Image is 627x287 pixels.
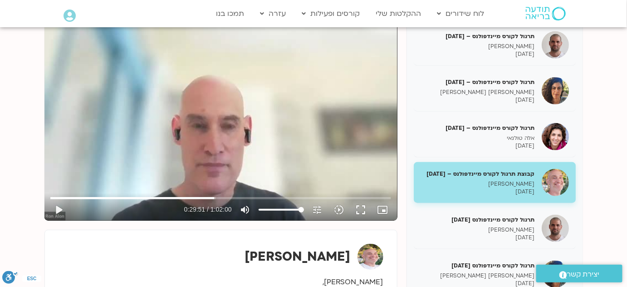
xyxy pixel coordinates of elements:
[212,5,249,22] a: תמכו בנו
[421,124,535,132] h5: תרגול לקורס מיינדפולנס – [DATE]
[433,5,489,22] a: לוח שידורים
[421,142,535,150] p: [DATE]
[421,78,535,86] h5: תרגול לקורס מיינדפולנס – [DATE]
[298,5,365,22] a: קורסים ופעילות
[526,7,566,20] img: תודעה בריאה
[421,89,535,96] p: [PERSON_NAME] [PERSON_NAME]
[358,244,383,270] img: רון אלון
[421,96,535,104] p: [DATE]
[421,188,535,196] p: [DATE]
[421,234,535,242] p: [DATE]
[567,268,600,281] span: יצירת קשר
[542,123,569,150] img: תרגול לקורס מיינדפולנס – 29/06/25
[421,32,535,40] h5: תרגול לקורס מיינדפולנס – [DATE]
[542,215,569,242] img: תרגול לקורס מיינדפולנס 2.7.25
[421,43,535,50] p: [PERSON_NAME]
[421,226,535,234] p: [PERSON_NAME]
[421,50,535,58] p: [DATE]
[542,77,569,104] img: תרגול לקורס מיינדפולנס – 26/6/25
[372,5,426,22] a: ההקלטות שלי
[421,262,535,270] h5: תרגול לקורס מיינדפולנס [DATE]
[421,170,535,178] h5: קבוצת תרגול לקורס מיינדפולנס – [DATE]
[536,265,622,282] a: יצירת קשר
[542,169,569,196] img: קבוצת תרגול לקורס מיינדפולנס – 1/7/25
[421,216,535,224] h5: תרגול לקורס מיינדפולנס [DATE]
[245,248,351,265] strong: [PERSON_NAME]
[421,272,535,280] p: [PERSON_NAME] [PERSON_NAME]
[542,31,569,59] img: תרגול לקורס מיינדפולנס – 25/06/25
[256,5,291,22] a: עזרה
[421,180,535,188] p: [PERSON_NAME]
[421,134,535,142] p: אלה טולנאי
